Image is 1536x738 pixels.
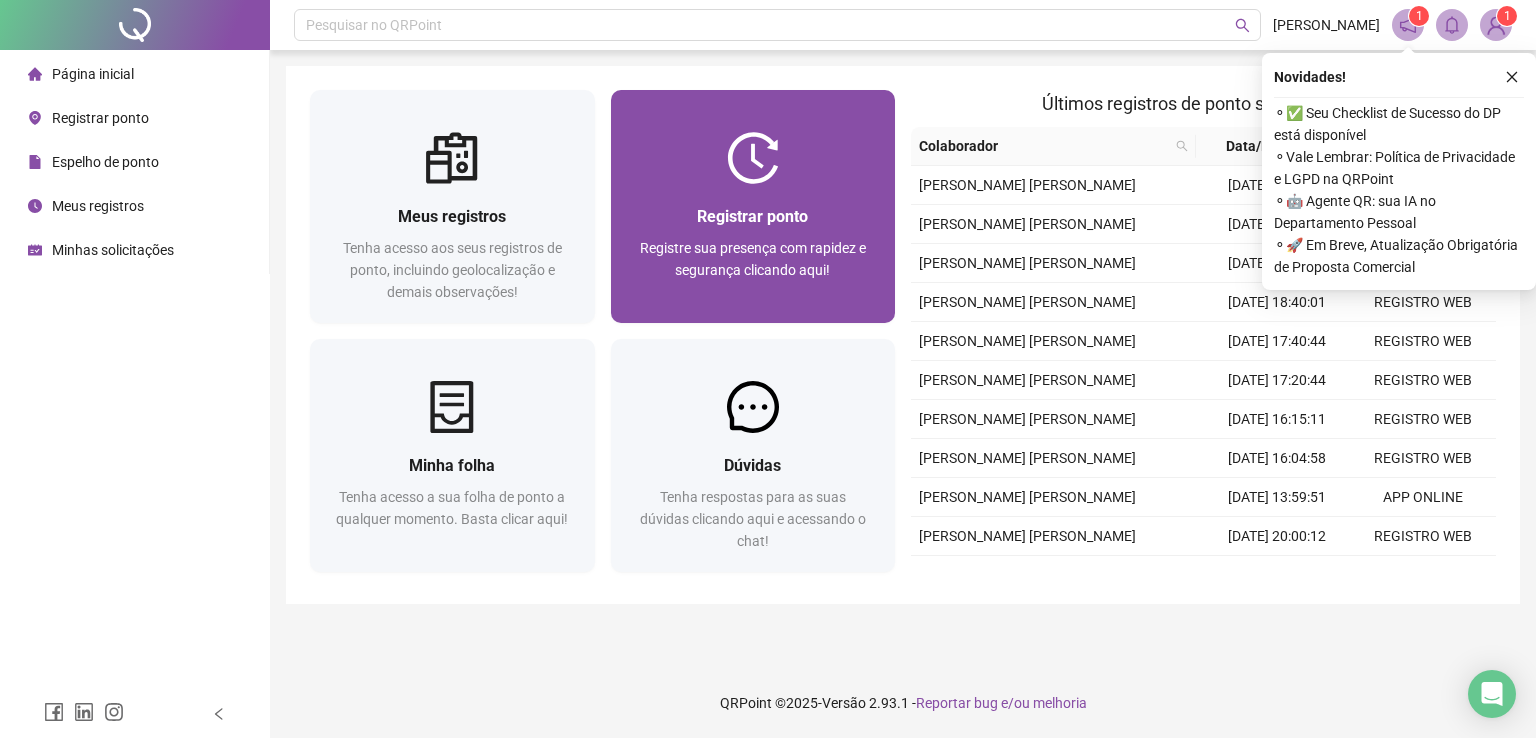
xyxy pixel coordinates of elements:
[919,135,1168,157] span: Colaborador
[1497,6,1517,26] sup: Atualize o seu contato no menu Meus Dados
[919,528,1136,544] span: [PERSON_NAME] [PERSON_NAME]
[1481,10,1511,40] img: 90568
[611,90,896,323] a: Registrar pontoRegistre sua presença com rapidez e segurança clicando aqui!
[1274,66,1346,88] span: Novidades !
[1350,361,1496,400] td: REGISTRO WEB
[1204,556,1350,595] td: [DATE] 18:58:21
[1176,140,1188,152] span: search
[28,243,42,257] span: schedule
[919,450,1136,466] span: [PERSON_NAME] [PERSON_NAME]
[409,456,495,475] span: Minha folha
[1274,102,1524,146] span: ⚬ ✅ Seu Checklist de Sucesso do DP está disponível
[1273,14,1380,36] span: [PERSON_NAME]
[919,255,1136,271] span: [PERSON_NAME] [PERSON_NAME]
[919,177,1136,193] span: [PERSON_NAME] [PERSON_NAME]
[1204,400,1350,439] td: [DATE] 16:15:11
[697,207,808,226] span: Registrar ponto
[1204,166,1350,205] td: [DATE] 14:02:31
[1204,478,1350,517] td: [DATE] 13:59:51
[1350,439,1496,478] td: REGISTRO WEB
[1204,244,1350,283] td: [DATE] 18:54:05
[640,240,866,278] span: Registre sua presença com rapidez e segurança clicando aqui!
[1409,6,1429,26] sup: 1
[28,111,42,125] span: environment
[1350,283,1496,322] td: REGISTRO WEB
[1468,670,1516,718] div: Open Intercom Messenger
[919,489,1136,505] span: [PERSON_NAME] [PERSON_NAME]
[398,207,506,226] span: Meus registros
[1443,16,1461,34] span: bell
[52,154,159,170] span: Espelho de ponto
[1350,478,1496,517] td: APP ONLINE
[611,339,896,572] a: DúvidasTenha respostas para as suas dúvidas clicando aqui e acessando o chat!
[1350,400,1496,439] td: REGISTRO WEB
[1204,361,1350,400] td: [DATE] 17:20:44
[1042,93,1365,114] span: Últimos registros de ponto sincronizados
[1204,439,1350,478] td: [DATE] 16:04:58
[1235,18,1250,33] span: search
[916,695,1087,711] span: Reportar bug e/ou melhoria
[74,702,94,722] span: linkedin
[343,240,562,300] span: Tenha acesso aos seus registros de ponto, incluindo geolocalização e demais observações!
[212,707,226,721] span: left
[28,199,42,213] span: clock-circle
[724,456,781,475] span: Dúvidas
[1204,135,1314,157] span: Data/Hora
[1350,322,1496,361] td: REGISTRO WEB
[1399,16,1417,34] span: notification
[52,198,144,214] span: Meus registros
[1204,322,1350,361] td: [DATE] 17:40:44
[270,668,1536,738] footer: QRPoint © 2025 - 2.93.1 -
[44,702,64,722] span: facebook
[52,66,134,82] span: Página inicial
[28,155,42,169] span: file
[1172,131,1192,161] span: search
[1350,556,1496,595] td: REGISTRO WEB
[822,695,866,711] span: Versão
[52,110,149,126] span: Registrar ponto
[919,294,1136,310] span: [PERSON_NAME] [PERSON_NAME]
[1505,70,1519,84] span: close
[1274,190,1524,234] span: ⚬ 🤖 Agente QR: sua IA no Departamento Pessoal
[310,339,595,572] a: Minha folhaTenha acesso a sua folha de ponto a qualquer momento. Basta clicar aqui!
[1204,283,1350,322] td: [DATE] 18:40:01
[919,333,1136,349] span: [PERSON_NAME] [PERSON_NAME]
[919,411,1136,427] span: [PERSON_NAME] [PERSON_NAME]
[1350,517,1496,556] td: REGISTRO WEB
[919,372,1136,388] span: [PERSON_NAME] [PERSON_NAME]
[919,216,1136,232] span: [PERSON_NAME] [PERSON_NAME]
[1204,205,1350,244] td: [DATE] 19:59:06
[104,702,124,722] span: instagram
[1274,234,1524,278] span: ⚬ 🚀 Em Breve, Atualização Obrigatória de Proposta Comercial
[1274,146,1524,190] span: ⚬ Vale Lembrar: Política de Privacidade e LGPD na QRPoint
[52,242,174,258] span: Minhas solicitações
[1196,127,1338,166] th: Data/Hora
[1504,9,1511,23] span: 1
[640,489,866,549] span: Tenha respostas para as suas dúvidas clicando aqui e acessando o chat!
[310,90,595,323] a: Meus registrosTenha acesso aos seus registros de ponto, incluindo geolocalização e demais observa...
[28,67,42,81] span: home
[336,489,568,527] span: Tenha acesso a sua folha de ponto a qualquer momento. Basta clicar aqui!
[1416,9,1423,23] span: 1
[1204,517,1350,556] td: [DATE] 20:00:12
